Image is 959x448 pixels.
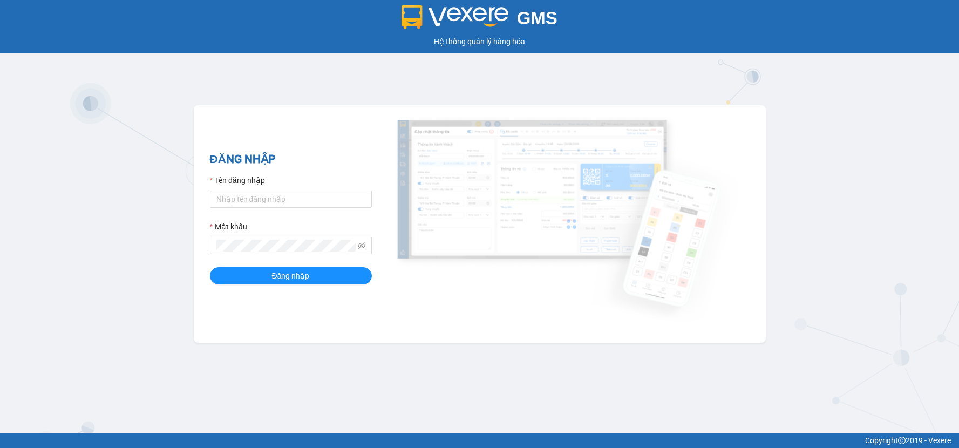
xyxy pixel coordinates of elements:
div: Copyright 2019 - Vexere [8,435,951,446]
span: copyright [898,437,906,444]
label: Tên đăng nhập [210,174,265,186]
h2: ĐĂNG NHẬP [210,151,372,168]
img: logo 2 [402,5,508,29]
span: GMS [517,8,557,28]
label: Mật khẩu [210,221,247,233]
button: Đăng nhập [210,267,372,284]
input: Tên đăng nhập [210,191,372,208]
span: Đăng nhập [272,270,310,282]
input: Mật khẩu [216,240,356,252]
div: Hệ thống quản lý hàng hóa [3,36,956,47]
span: eye-invisible [358,242,365,249]
a: GMS [402,16,557,25]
